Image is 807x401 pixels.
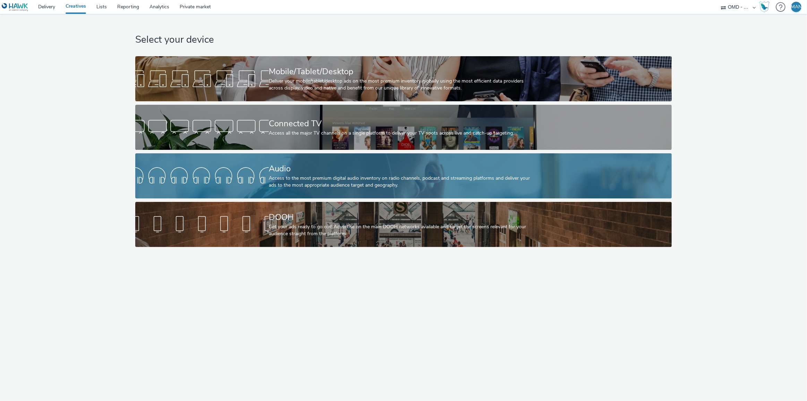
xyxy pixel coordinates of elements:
a: Connected TVAccess all the major TV channels on a single platform to deliver your TV spots across... [135,105,672,150]
div: Access all the major TV channels on a single platform to deliver your TV spots across live and ca... [269,130,535,137]
div: Audio [269,163,535,175]
a: Hawk Academy [759,1,772,12]
a: Mobile/Tablet/DesktopDeliver your mobile/tablet/desktop ads on the most premium inventory globall... [135,56,672,101]
div: MAN [791,2,802,12]
div: Connected TV [269,118,535,130]
div: Deliver your mobile/tablet/desktop ads on the most premium inventory globally using the most effi... [269,78,535,92]
a: DOOHGet your ads ready to go out! Advertise on the main DOOH networks available and target the sc... [135,202,672,247]
div: Mobile/Tablet/Desktop [269,66,535,78]
img: undefined Logo [2,3,28,11]
div: Get your ads ready to go out! Advertise on the main DOOH networks available and target the screen... [269,223,535,238]
div: Access to the most premium digital audio inventory on radio channels, podcast and streaming platf... [269,175,535,189]
h1: Select your device [135,33,672,46]
a: AudioAccess to the most premium digital audio inventory on radio channels, podcast and streaming ... [135,153,672,198]
div: DOOH [269,211,535,223]
img: Hawk Academy [759,1,770,12]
